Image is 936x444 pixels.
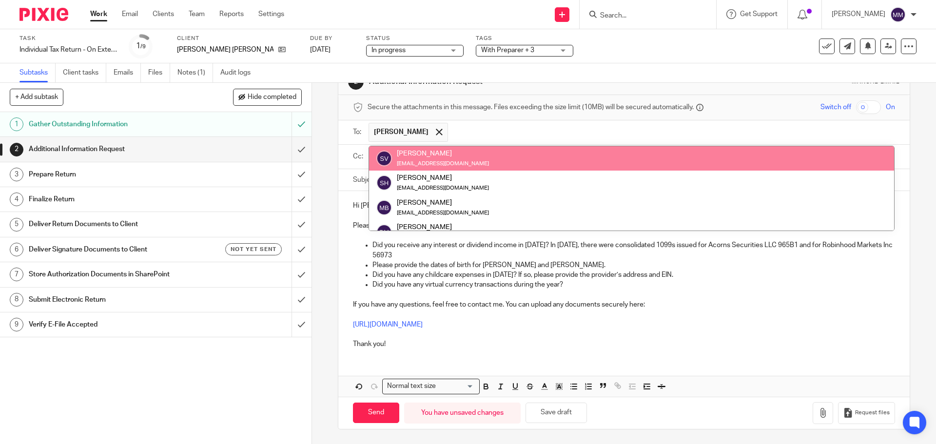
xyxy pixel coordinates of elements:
[148,63,170,82] a: Files
[371,47,406,54] span: In progress
[353,152,364,161] label: Cc:
[353,201,895,211] p: Hi [PERSON_NAME],
[481,47,534,54] span: With Preparer + 3
[122,9,138,19] a: Email
[890,7,906,22] img: svg%3E
[177,45,273,55] p: [PERSON_NAME] [PERSON_NAME]
[10,268,23,281] div: 7
[310,35,354,42] label: Due by
[114,63,141,82] a: Emails
[397,222,489,232] div: [PERSON_NAME]
[10,218,23,232] div: 5
[189,9,205,19] a: Team
[397,173,489,183] div: [PERSON_NAME]
[376,200,392,215] img: svg%3E
[29,267,197,282] h1: Store Authorization Documents in SharePoint
[19,63,56,82] a: Subtasks
[832,9,885,19] p: [PERSON_NAME]
[10,318,23,331] div: 9
[376,151,392,166] img: svg%3E
[353,403,399,424] input: Send
[177,35,298,42] label: Client
[385,381,438,391] span: Normal text size
[219,9,244,19] a: Reports
[90,9,107,19] a: Work
[19,8,68,21] img: Pixie
[10,117,23,131] div: 1
[353,221,895,231] p: Please see the below outstanding items to finalize your 2024 return:
[376,224,392,240] img: svg%3E
[19,35,117,42] label: Task
[353,339,895,349] p: Thank you!
[372,260,895,270] p: Please provide the dates of birth for [PERSON_NAME] and [PERSON_NAME].
[220,63,258,82] a: Audit logs
[599,12,687,20] input: Search
[10,89,63,105] button: + Add subtask
[10,168,23,181] div: 3
[374,127,429,137] span: [PERSON_NAME]
[397,185,489,191] small: [EMAIL_ADDRESS][DOMAIN_NAME]
[140,44,146,49] small: /9
[368,102,694,112] span: Secure the attachments in this message. Files exceeding the size limit (10MB) will be secured aut...
[233,89,302,105] button: Hide completed
[397,161,489,166] small: [EMAIL_ADDRESS][DOMAIN_NAME]
[526,403,587,424] button: Save draft
[353,127,364,137] label: To:
[29,242,197,257] h1: Deliver Signature Documents to Client
[353,321,423,328] a: [URL][DOMAIN_NAME]
[63,63,106,82] a: Client tasks
[397,198,489,208] div: [PERSON_NAME]
[29,117,197,132] h1: Gather Outstanding Information
[366,35,464,42] label: Status
[29,142,197,156] h1: Additional Information Request
[372,240,895,260] p: Did you receive any interest or dividend income in [DATE]? In [DATE], there were consolidated 109...
[886,102,895,112] span: On
[19,45,117,55] div: Individual Tax Return - On Extension
[855,409,890,417] span: Request files
[353,300,895,309] p: If you have any questions, feel free to contact me. You can upload any documents securely here:
[10,143,23,156] div: 2
[376,175,392,191] img: svg%3E
[397,210,489,215] small: [EMAIL_ADDRESS][DOMAIN_NAME]
[258,9,284,19] a: Settings
[153,9,174,19] a: Clients
[372,280,895,290] p: Did you have any virtual currency transactions during the year?
[740,11,778,18] span: Get Support
[476,35,573,42] label: Tags
[310,46,331,53] span: [DATE]
[29,217,197,232] h1: Deliver Return Documents to Client
[29,292,197,307] h1: Submit Electronic Return
[404,403,521,424] div: You have unsaved changes
[29,192,197,207] h1: Finalize Return
[838,402,895,424] button: Request files
[29,317,197,332] h1: Verify E-File Accepted
[10,293,23,307] div: 8
[397,149,489,158] div: [PERSON_NAME]
[353,175,378,185] label: Subject:
[372,270,895,280] p: Did you have any childcare expenses in [DATE]? If so, please provide the provider’s address and EIN.
[10,243,23,256] div: 6
[248,94,296,101] span: Hide completed
[820,102,851,112] span: Switch off
[136,40,146,52] div: 1
[177,63,213,82] a: Notes (1)
[29,167,197,182] h1: Prepare Return
[231,245,276,253] span: Not yet sent
[382,379,480,394] div: Search for option
[439,381,474,391] input: Search for option
[10,193,23,206] div: 4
